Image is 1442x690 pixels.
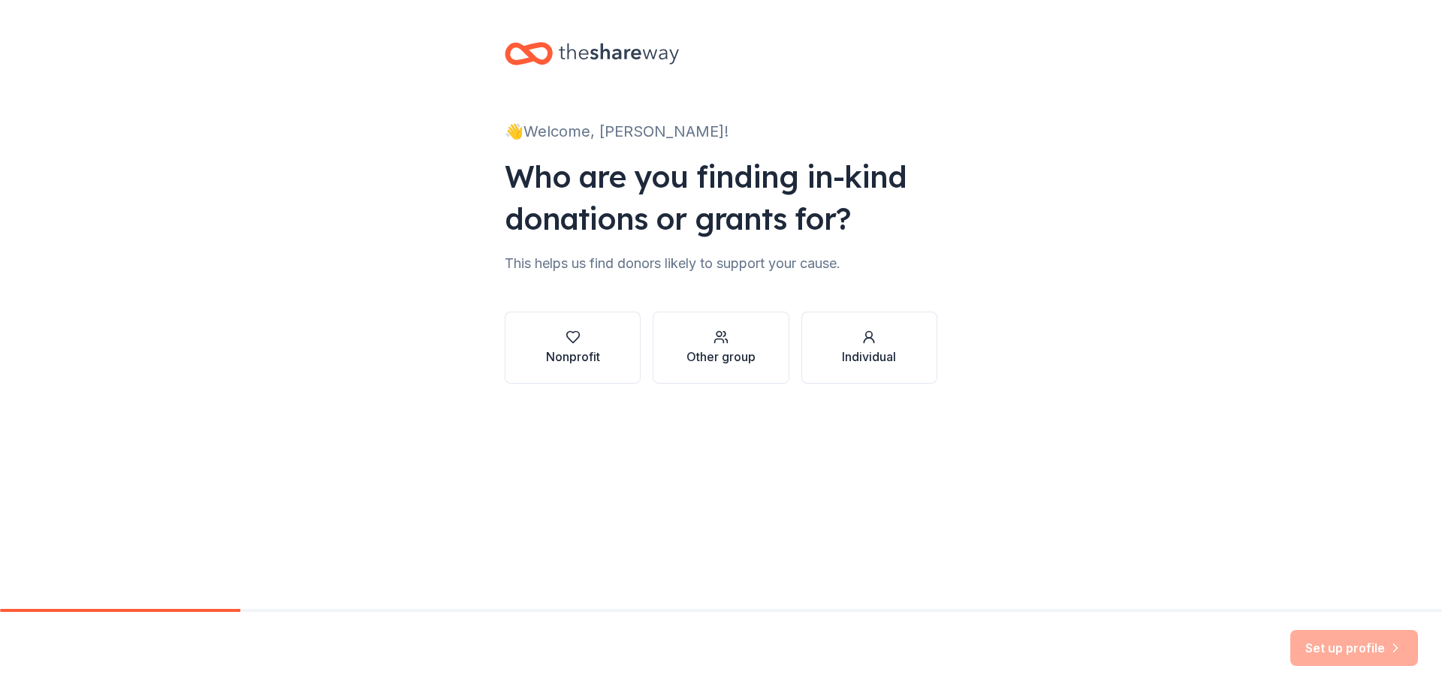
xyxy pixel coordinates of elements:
div: This helps us find donors likely to support your cause. [505,252,937,276]
div: Who are you finding in-kind donations or grants for? [505,155,937,240]
button: Nonprofit [505,312,641,384]
div: Other group [686,348,756,366]
button: Other group [653,312,789,384]
div: Nonprofit [546,348,600,366]
div: 👋 Welcome, [PERSON_NAME]! [505,119,937,143]
button: Individual [801,312,937,384]
div: Individual [842,348,896,366]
